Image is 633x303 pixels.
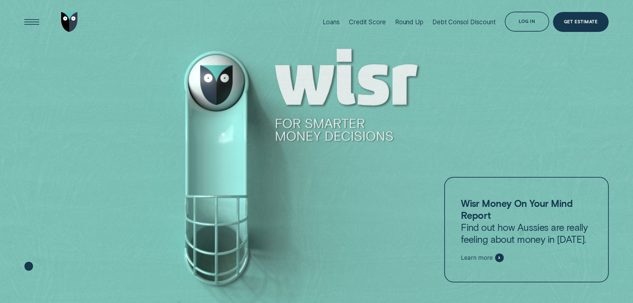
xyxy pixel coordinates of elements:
div: Debt Consol Discount [432,18,495,26]
div: Loans [323,18,340,26]
a: Get Estimate [553,12,609,32]
button: Open Menu [22,12,42,32]
div: Round Up [395,18,423,26]
p: Find out how Aussies are really feeling about money in [DATE]. [461,197,592,245]
strong: Wisr Money On Your Mind Report [461,197,573,221]
button: Log in [505,12,549,32]
img: Wisr [61,12,78,32]
div: Credit Score [349,18,386,26]
span: Learn more [461,254,492,261]
a: Wisr Money On Your Mind ReportFind out how Aussies are really feeling about money in [DATE].Learn... [444,177,608,283]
